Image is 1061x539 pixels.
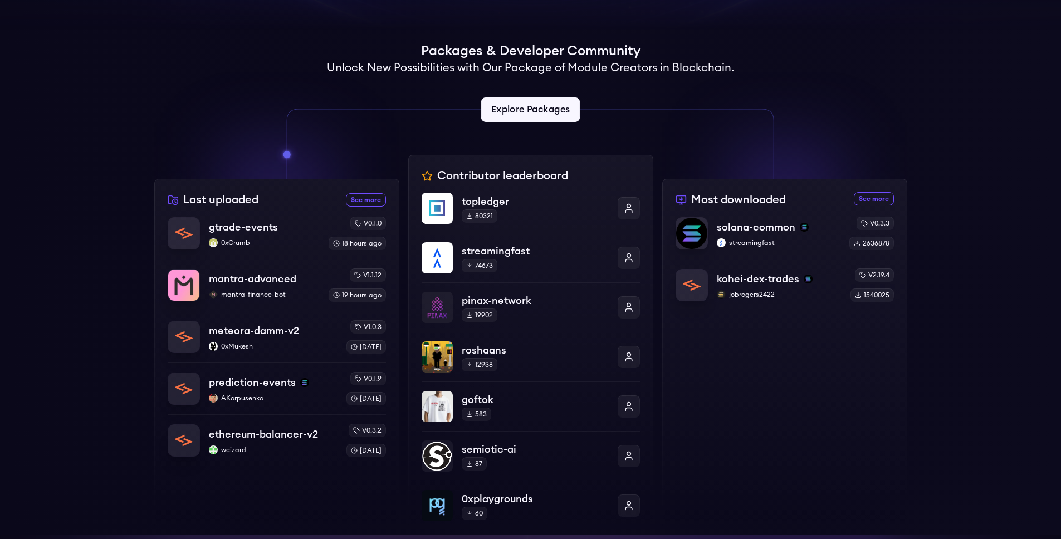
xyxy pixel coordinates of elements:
[462,308,497,322] div: 19902
[422,233,640,282] a: streamingfaststreamingfast74673
[421,42,640,60] h1: Packages & Developer Community
[422,431,640,481] a: semiotic-aisemiotic-ai87
[717,238,840,247] p: streamingfast
[422,193,640,233] a: topledgertopledger80321
[462,358,497,371] div: 12938
[168,311,386,362] a: meteora-damm-v2meteora-damm-v20xMukesh0xMukeshv1.0.3[DATE]
[462,491,609,507] p: 0xplaygrounds
[422,490,453,521] img: 0xplaygrounds
[329,288,386,302] div: 19 hours ago
[422,341,453,373] img: roshaans
[481,97,580,122] a: Explore Packages
[300,378,309,387] img: solana
[422,481,640,521] a: 0xplaygrounds0xplaygrounds60
[209,445,218,454] img: weizard
[462,507,487,520] div: 60
[350,372,386,385] div: v0.1.9
[422,440,453,472] img: semiotic-ai
[168,414,386,457] a: ethereum-balancer-v2ethereum-balancer-v2weizardweizardv0.3.2[DATE]
[346,392,386,405] div: [DATE]
[209,219,278,235] p: gtrade-events
[329,237,386,250] div: 18 hours ago
[209,238,320,247] p: 0xCrumb
[168,217,386,259] a: gtrade-eventsgtrade-events0xCrumb0xCrumbv0.1.018 hours ago
[676,269,707,301] img: kohei-dex-trades
[209,271,296,287] p: mantra-advanced
[849,237,894,250] div: 2636878
[346,340,386,354] div: [DATE]
[422,193,453,224] img: topledger
[676,218,707,249] img: solana-common
[422,282,640,332] a: pinax-networkpinax-network19902
[209,375,296,390] p: prediction-events
[717,290,842,299] p: jobrogers2422
[168,425,199,456] img: ethereum-balancer-v2
[462,408,491,421] div: 583
[462,457,487,471] div: 87
[462,243,609,259] p: streamingfast
[346,444,386,457] div: [DATE]
[168,373,199,404] img: prediction-events
[168,362,386,414] a: prediction-eventsprediction-eventssolanaAKorpusenkoAKorpusenkov0.1.9[DATE]
[800,223,809,232] img: solana
[717,219,795,235] p: solana-common
[346,193,386,207] a: See more recently uploaded packages
[422,391,453,422] img: goftok
[857,217,894,230] div: v0.3.3
[422,381,640,431] a: goftokgoftok583
[717,290,726,299] img: jobrogers2422
[350,320,386,334] div: v1.0.3
[209,394,338,403] p: AKorpusenko
[854,192,894,205] a: See more most downloaded packages
[209,290,218,299] img: mantra-finance-bot
[209,342,218,351] img: 0xMukesh
[462,209,497,223] div: 80321
[209,342,338,351] p: 0xMukesh
[209,394,218,403] img: AKorpusenko
[327,60,734,76] h2: Unlock New Possibilities with Our Package of Module Creators in Blockchain.
[209,427,318,442] p: ethereum-balancer-v2
[850,288,894,302] div: 1540025
[168,259,386,311] a: mantra-advancedmantra-advancedmantra-finance-botmantra-finance-botv1.1.1219 hours ago
[349,424,386,437] div: v0.3.2
[676,259,894,302] a: kohei-dex-tradeskohei-dex-tradessolanajobrogers2422jobrogers2422v2.19.41540025
[209,290,320,299] p: mantra-finance-bot
[209,238,218,247] img: 0xCrumb
[209,445,338,454] p: weizard
[717,271,799,287] p: kohei-dex-trades
[804,275,813,283] img: solana
[168,321,199,352] img: meteora-damm-v2
[462,293,609,308] p: pinax-network
[462,259,497,272] div: 74673
[462,392,609,408] p: goftok
[676,217,894,259] a: solana-commonsolana-commonsolanastreamingfaststreamingfastv0.3.32636878
[350,268,386,282] div: v1.1.12
[209,323,299,339] p: meteora-damm-v2
[462,342,609,358] p: roshaans
[422,332,640,381] a: roshaansroshaans12938
[422,242,453,273] img: streamingfast
[855,268,894,282] div: v2.19.4
[350,217,386,230] div: v0.1.0
[462,194,609,209] p: topledger
[168,218,199,249] img: gtrade-events
[462,442,609,457] p: semiotic-ai
[168,269,199,301] img: mantra-advanced
[717,238,726,247] img: streamingfast
[422,292,453,323] img: pinax-network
